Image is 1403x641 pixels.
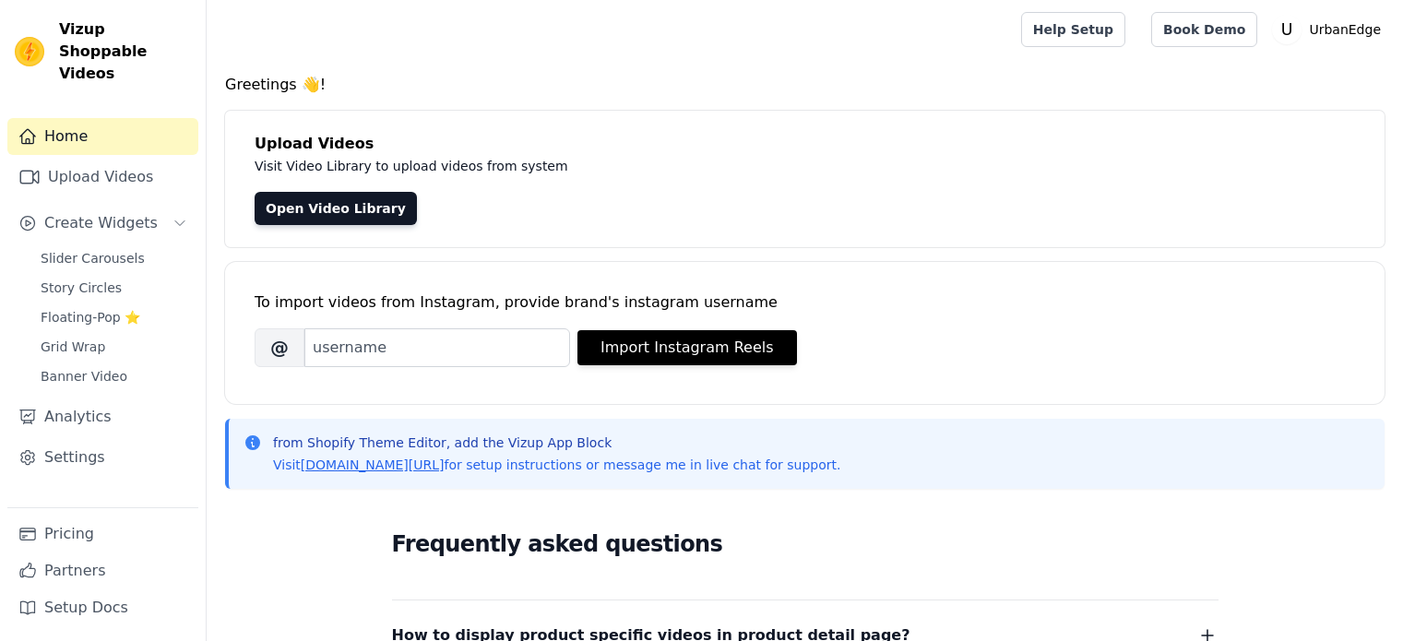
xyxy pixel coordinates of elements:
a: Analytics [7,398,198,435]
a: Pricing [7,516,198,552]
button: Import Instagram Reels [577,330,797,365]
span: Grid Wrap [41,338,105,356]
span: Vizup Shoppable Videos [59,18,191,85]
span: Story Circles [41,279,122,297]
a: Grid Wrap [30,334,198,360]
a: [DOMAIN_NAME][URL] [301,457,445,472]
span: @ [255,328,304,367]
a: Banner Video [30,363,198,389]
a: Floating-Pop ⭐ [30,304,198,330]
h4: Greetings 👋! [225,74,1385,96]
a: Upload Videos [7,159,198,196]
button: Create Widgets [7,205,198,242]
span: Floating-Pop ⭐ [41,308,140,326]
span: Banner Video [41,367,127,386]
a: Open Video Library [255,192,417,225]
div: To import videos from Instagram, provide brand's instagram username [255,291,1355,314]
h2: Frequently asked questions [392,526,1219,563]
a: Home [7,118,198,155]
a: Book Demo [1151,12,1257,47]
a: Story Circles [30,275,198,301]
p: from Shopify Theme Editor, add the Vizup App Block [273,433,840,452]
a: Slider Carousels [30,245,198,271]
a: Help Setup [1021,12,1125,47]
a: Setup Docs [7,589,198,626]
a: Settings [7,439,198,476]
p: UrbanEdge [1302,13,1388,46]
span: Create Widgets [44,212,158,234]
p: Visit Video Library to upload videos from system [255,155,1081,177]
button: U UrbanEdge [1272,13,1388,46]
input: username [304,328,570,367]
img: Vizup [15,37,44,66]
span: Slider Carousels [41,249,145,267]
p: Visit for setup instructions or message me in live chat for support. [273,456,840,474]
h4: Upload Videos [255,133,1355,155]
a: Partners [7,552,198,589]
text: U [1281,20,1293,39]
